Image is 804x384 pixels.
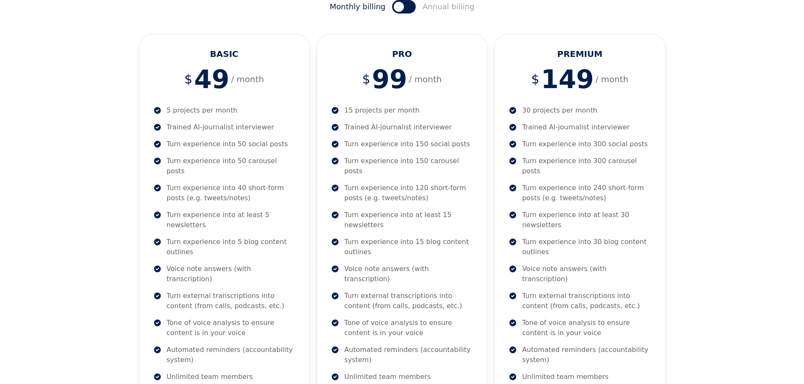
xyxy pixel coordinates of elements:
[344,318,473,338] p: Tone of voice analysis to ensure content is in your voice
[522,291,651,311] p: Turn external transcriptions into content (from calls, podcasts, etc.)
[362,72,370,87] span: $
[344,122,452,132] p: Trained AI-journalist interviewer
[344,291,473,311] p: Turn external transcriptions into content (from calls, podcasts, etc.)
[167,156,295,176] p: Turn experience into 50 carousel posts
[167,105,238,115] p: 5 projects per month
[167,237,295,257] p: Turn experience into 5 blog content outlines
[522,139,648,149] p: Turn experience into 300 social posts
[167,183,295,203] p: Turn experience into 40 short-form posts (e.g. tweets/notes)
[184,72,192,87] span: $
[231,73,264,85] span: / month
[330,1,385,13] span: Monthly billing
[522,264,651,284] p: Voice note answers (with transcription)
[167,122,274,132] p: Trained AI-journalist interviewer
[344,372,431,382] p: Unlimited team members
[596,73,628,85] span: / month
[167,345,295,365] p: Automated reminders (accountability system)
[153,48,295,60] h3: BASIC
[422,1,474,13] span: Annual billing
[522,237,651,257] p: Turn experience into 30 blog content outlines
[167,291,295,311] p: Turn external transcriptions into content (from calls, podcasts, etc.)
[522,183,651,203] p: Turn experience into 240 short-form posts (e.g. tweets/notes)
[344,210,473,230] p: Turn experience into at least 15 newsletters
[509,48,651,60] h3: PREMIUM
[344,237,473,257] p: Turn experience into 15 blog content outlines
[344,264,473,284] p: Voice note answers (with transcription)
[522,156,651,176] p: Turn experience into 300 carousel posts
[344,345,473,365] p: Automated reminders (accountability system)
[344,105,420,115] p: 15 projects per month
[522,122,630,132] p: Trained AI-journalist interviewer
[522,345,651,365] p: Automated reminders (accountability system)
[331,48,473,60] h3: PRO
[522,318,651,338] p: Tone of voice analysis to ensure content is in your voice
[344,139,470,149] p: Turn experience into 150 social posts
[344,156,473,176] p: Turn experience into 150 carousel posts
[522,372,609,382] p: Unlimited team members
[522,210,651,230] p: Turn experience into at least 30 newsletters
[541,67,594,92] span: 149
[531,72,539,87] span: $
[167,264,295,284] p: Voice note answers (with transcription)
[167,372,253,382] p: Unlimited team members
[194,67,230,92] span: 49
[167,139,288,149] p: Turn experience into 50 social posts
[344,183,473,203] p: Turn experience into 120 short-form posts (e.g. tweets/notes)
[167,318,295,338] p: Tone of voice analysis to ensure content is in your voice
[372,67,407,92] span: 99
[167,210,295,230] p: Turn experience into at least 5 newsletters
[522,105,597,115] p: 30 projects per month
[409,73,442,85] span: / month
